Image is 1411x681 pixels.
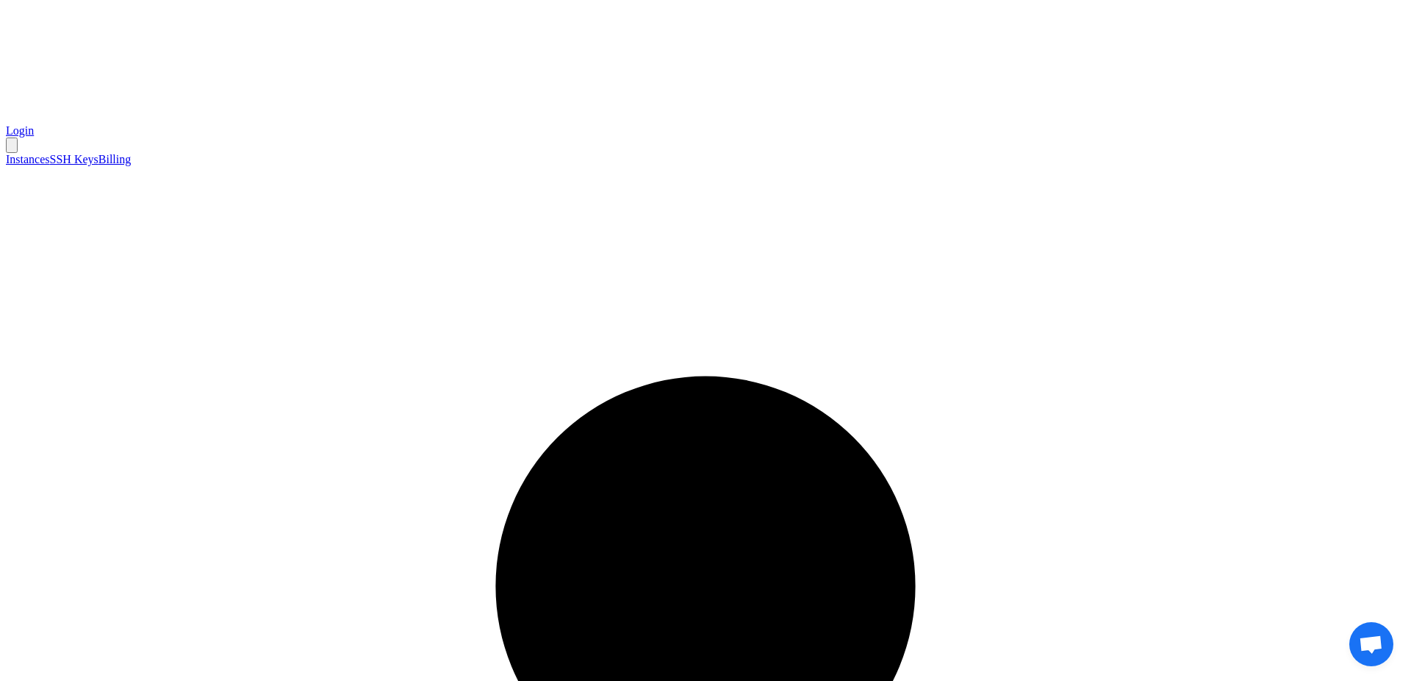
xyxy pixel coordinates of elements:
[6,124,34,137] a: Login
[50,153,98,165] a: SSH Keys
[1349,622,1393,666] div: Open chat
[6,153,50,165] a: Instances
[6,6,557,121] img: Logo
[98,153,131,165] a: Billing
